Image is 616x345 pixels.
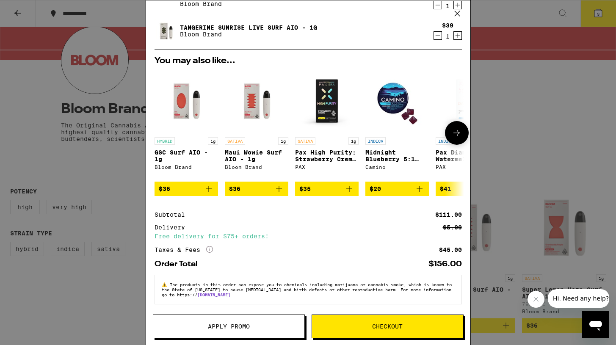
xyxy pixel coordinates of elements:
[295,182,359,196] button: Add to bag
[159,185,170,192] span: $36
[155,19,178,43] img: Tangerine Sunrise Live Surf AIO - 1g
[436,137,456,145] p: INDICA
[155,69,218,133] img: Bloom Brand - GSC Surf AIO - 1g
[180,0,283,7] p: Bloom Brand
[365,149,429,163] p: Midnight Blueberry 5:1 Sleep Gummies
[436,69,499,182] a: Open page for Pax Diamonds : Watermelon Z - 1g from PAX
[180,31,317,38] p: Bloom Brand
[442,33,453,40] div: 1
[453,31,462,40] button: Increment
[155,57,462,65] h2: You may also like...
[155,212,191,218] div: Subtotal
[225,137,245,145] p: SATIVA
[278,137,288,145] p: 1g
[225,164,288,170] div: Bloom Brand
[365,182,429,196] button: Add to bag
[225,149,288,163] p: Maui Wowie Surf AIO - 1g
[442,3,453,9] div: 1
[434,1,442,9] button: Decrement
[155,224,191,230] div: Delivery
[155,182,218,196] button: Add to bag
[442,22,453,29] div: $39
[435,212,462,218] div: $111.00
[299,185,311,192] span: $35
[162,282,170,287] span: ⚠️
[155,149,218,163] p: GSC Surf AIO - 1g
[295,149,359,163] p: Pax High Purity: Strawberry Creme - 1g
[443,224,462,230] div: $5.00
[434,31,442,40] button: Decrement
[436,69,499,133] img: PAX - Pax Diamonds : Watermelon Z - 1g
[528,291,544,308] iframe: Close message
[162,282,452,297] span: The products in this order can expose you to chemicals including marijuana or cannabis smoke, whi...
[365,69,429,182] a: Open page for Midnight Blueberry 5:1 Sleep Gummies from Camino
[197,292,230,297] a: [DOMAIN_NAME]
[548,289,609,308] iframe: Message from company
[225,69,288,182] a: Open page for Maui Wowie Surf AIO - 1g from Bloom Brand
[365,69,429,133] img: Camino - Midnight Blueberry 5:1 Sleep Gummies
[436,164,499,170] div: PAX
[295,69,359,133] img: PAX - Pax High Purity: Strawberry Creme - 1g
[295,164,359,170] div: PAX
[153,315,305,338] button: Apply Promo
[582,311,609,338] iframe: Button to launch messaging window
[295,69,359,182] a: Open page for Pax High Purity: Strawberry Creme - 1g from PAX
[155,260,204,268] div: Order Total
[348,137,359,145] p: 1g
[436,149,499,163] p: Pax Diamonds : Watermelon Z - 1g
[225,69,288,133] img: Bloom Brand - Maui Wowie Surf AIO - 1g
[440,185,451,192] span: $41
[365,164,429,170] div: Camino
[208,323,250,329] span: Apply Promo
[155,233,462,239] div: Free delivery for $75+ orders!
[439,247,462,253] div: $45.00
[155,246,213,254] div: Taxes & Fees
[436,182,499,196] button: Add to bag
[295,137,315,145] p: SATIVA
[365,137,386,145] p: INDICA
[312,315,464,338] button: Checkout
[225,182,288,196] button: Add to bag
[372,323,403,329] span: Checkout
[428,260,462,268] div: $156.00
[155,69,218,182] a: Open page for GSC Surf AIO - 1g from Bloom Brand
[370,185,381,192] span: $20
[208,137,218,145] p: 1g
[229,185,240,192] span: $36
[155,164,218,170] div: Bloom Brand
[180,24,317,31] a: Tangerine Sunrise Live Surf AIO - 1g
